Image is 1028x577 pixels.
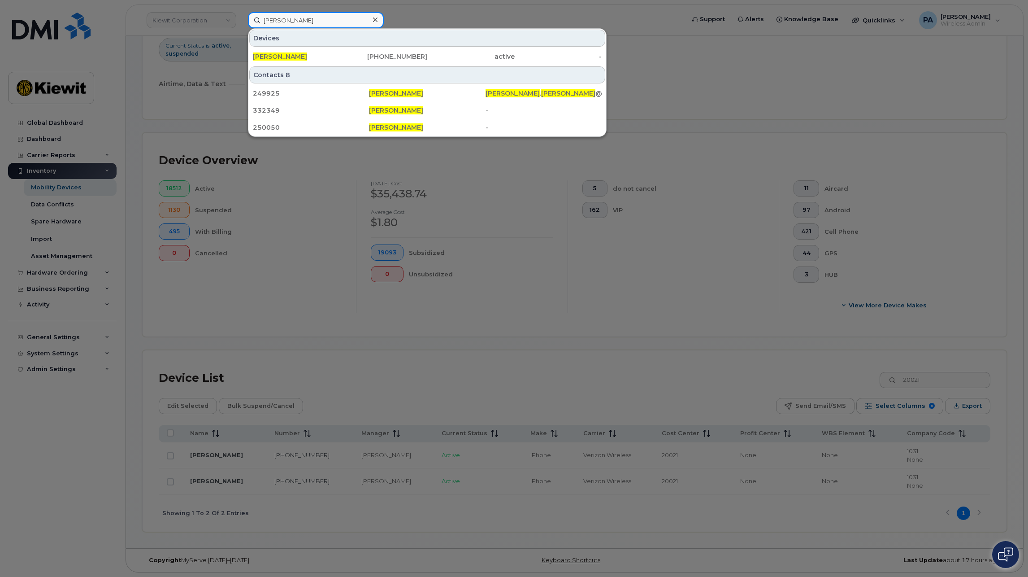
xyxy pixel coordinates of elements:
a: 249925[PERSON_NAME][PERSON_NAME].[PERSON_NAME]@[PERSON_NAME][DOMAIN_NAME] [249,85,605,101]
div: 249925 [253,89,369,98]
img: Open chat [998,547,1013,562]
div: 332349 [253,106,369,115]
a: [PERSON_NAME][PHONE_NUMBER]active- [249,48,605,65]
div: Contacts [249,66,605,83]
div: 250050 [253,123,369,132]
div: . @[PERSON_NAME][DOMAIN_NAME] [486,89,602,98]
input: Find something... [248,12,384,28]
a: 332349[PERSON_NAME]- [249,102,605,118]
span: [PERSON_NAME] [253,52,307,61]
div: - [486,123,602,132]
div: - [486,106,602,115]
span: [PERSON_NAME] [369,123,423,131]
div: [PHONE_NUMBER] [340,52,428,61]
span: 8 [286,70,290,79]
div: Devices [249,30,605,47]
div: - [515,52,602,61]
span: [PERSON_NAME] [541,89,595,97]
span: [PERSON_NAME] [369,106,423,114]
span: [PERSON_NAME] [369,89,423,97]
a: 250050[PERSON_NAME]- [249,119,605,136]
span: [PERSON_NAME] [486,89,540,97]
div: active [427,52,515,61]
